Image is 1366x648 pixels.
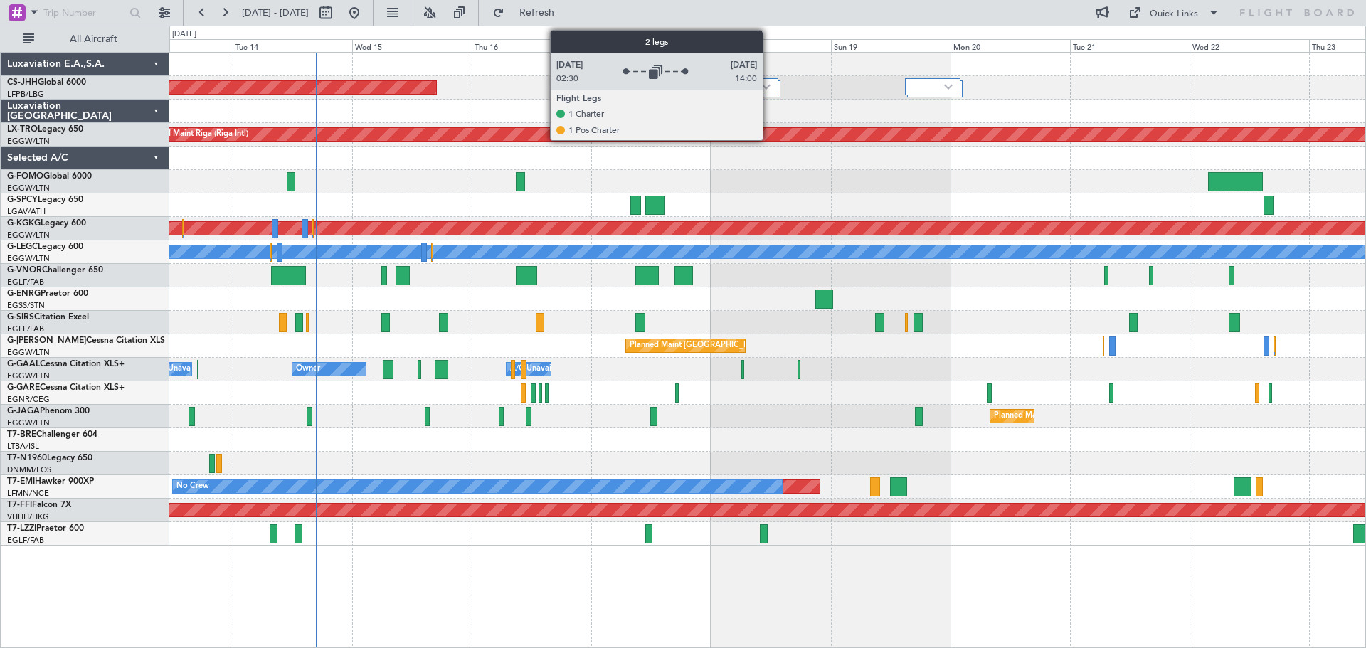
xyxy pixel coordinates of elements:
div: Planned Maint [GEOGRAPHIC_DATA] ([GEOGRAPHIC_DATA]) [994,405,1218,427]
div: Sat 18 [711,39,830,52]
a: G-GARECessna Citation XLS+ [7,383,125,392]
span: G-SPCY [7,196,38,204]
a: EGGW/LTN [7,253,50,264]
a: EGLF/FAB [7,277,44,287]
span: G-GAAL [7,360,40,368]
span: G-VNOR [7,266,42,275]
div: Thu 16 [472,39,591,52]
div: Mon 20 [951,39,1070,52]
a: T7-FFIFalcon 7X [7,501,71,509]
a: EGGW/LTN [7,347,50,358]
a: G-SIRSCitation Excel [7,313,89,322]
a: T7-N1960Legacy 650 [7,454,92,462]
div: A/C Unavailable [152,358,211,380]
span: T7-LZZI [7,524,36,533]
div: Quick Links [1150,7,1198,21]
span: All Aircraft [37,34,150,44]
div: Tue 14 [233,39,352,52]
div: Wed 22 [1190,39,1309,52]
a: EGGW/LTN [7,136,50,147]
div: Tue 21 [1070,39,1190,52]
a: G-SPCYLegacy 650 [7,196,83,204]
a: T7-LZZIPraetor 600 [7,524,84,533]
button: Refresh [486,1,571,24]
a: G-JAGAPhenom 300 [7,407,90,415]
span: [DATE] - [DATE] [242,6,309,19]
button: All Aircraft [16,28,154,51]
a: LX-TROLegacy 650 [7,125,83,134]
div: Fri 17 [591,39,711,52]
span: LX-TRO [7,125,38,134]
a: EGGW/LTN [7,230,50,240]
div: Planned Maint Riga (Riga Intl) [142,124,248,145]
a: VHHH/HKG [7,511,49,522]
a: EGGW/LTN [7,418,50,428]
div: Owner [296,358,320,380]
span: G-LEGC [7,243,38,251]
div: No Crew [176,476,209,497]
a: T7-BREChallenger 604 [7,430,97,439]
span: CS-JHH [7,78,38,87]
a: G-FOMOGlobal 6000 [7,172,92,181]
input: Trip Number [43,2,125,23]
a: EGGW/LTN [7,371,50,381]
span: G-[PERSON_NAME] [7,336,86,345]
span: T7-N1960 [7,454,47,462]
a: T7-EMIHawker 900XP [7,477,94,486]
span: G-ENRG [7,290,41,298]
a: G-KGKGLegacy 600 [7,219,86,228]
span: T7-FFI [7,501,32,509]
a: EGGW/LTN [7,183,50,193]
a: LFMN/NCE [7,488,49,499]
span: Refresh [507,8,567,18]
div: Wed 15 [352,39,472,52]
span: G-GARE [7,383,40,392]
span: G-JAGA [7,407,40,415]
div: Sun 19 [831,39,951,52]
span: T7-BRE [7,430,36,439]
a: LFPB/LBG [7,89,44,100]
span: G-FOMO [7,172,43,181]
button: Quick Links [1121,1,1227,24]
a: G-[PERSON_NAME]Cessna Citation XLS [7,336,165,345]
a: G-ENRGPraetor 600 [7,290,88,298]
div: Planned Maint [GEOGRAPHIC_DATA] ([GEOGRAPHIC_DATA]) [630,335,854,356]
a: G-VNORChallenger 650 [7,266,103,275]
div: A/C Unavailable [510,358,569,380]
a: EGSS/STN [7,300,45,311]
img: arrow-gray.svg [762,84,771,90]
a: EGLF/FAB [7,324,44,334]
span: G-SIRS [7,313,34,322]
a: EGLF/FAB [7,535,44,546]
div: [DATE] [172,28,196,41]
span: G-KGKG [7,219,41,228]
a: EGNR/CEG [7,394,50,405]
a: G-GAALCessna Citation XLS+ [7,360,125,368]
a: LTBA/ISL [7,441,39,452]
a: CS-JHHGlobal 6000 [7,78,86,87]
div: Mon 13 [113,39,233,52]
a: LGAV/ATH [7,206,46,217]
a: DNMM/LOS [7,464,51,475]
a: G-LEGCLegacy 600 [7,243,83,251]
img: arrow-gray.svg [944,84,953,90]
span: T7-EMI [7,477,35,486]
